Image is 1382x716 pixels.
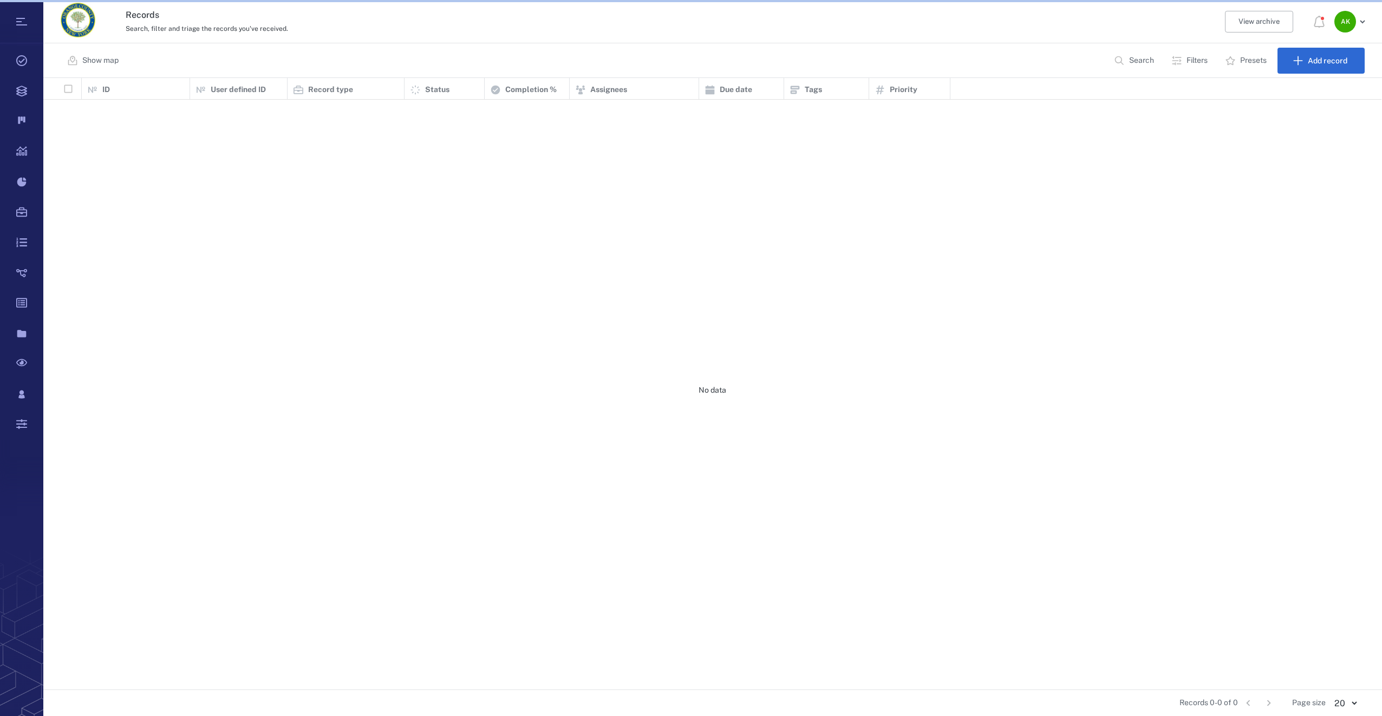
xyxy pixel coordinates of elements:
[61,3,95,41] a: Go home
[1225,11,1293,32] button: View archive
[505,84,557,95] p: Completion %
[425,84,449,95] p: Status
[1334,11,1369,32] button: AK
[61,3,95,37] img: Orange County Planning Department logo
[82,55,119,66] p: Show map
[211,84,266,95] p: User defined ID
[61,48,127,74] button: Show map
[590,84,627,95] p: Assignees
[1292,698,1326,708] span: Page size
[1179,698,1238,708] span: Records 0-0 of 0
[126,25,288,32] span: Search, filter and triage the records you've received.
[1240,55,1267,66] p: Presets
[1277,48,1365,74] button: Add record
[1187,55,1208,66] p: Filters
[102,84,110,95] p: ID
[1326,697,1365,710] div: 20
[1334,11,1356,32] div: A K
[1129,55,1154,66] p: Search
[1165,48,1216,74] button: Filters
[43,100,1381,681] div: No data
[1238,694,1279,712] nav: pagination navigation
[126,9,989,22] h3: Records
[1107,48,1163,74] button: Search
[890,84,917,95] p: Priority
[720,84,752,95] p: Due date
[1218,48,1275,74] button: Presets
[805,84,822,95] p: Tags
[308,84,353,95] p: Record type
